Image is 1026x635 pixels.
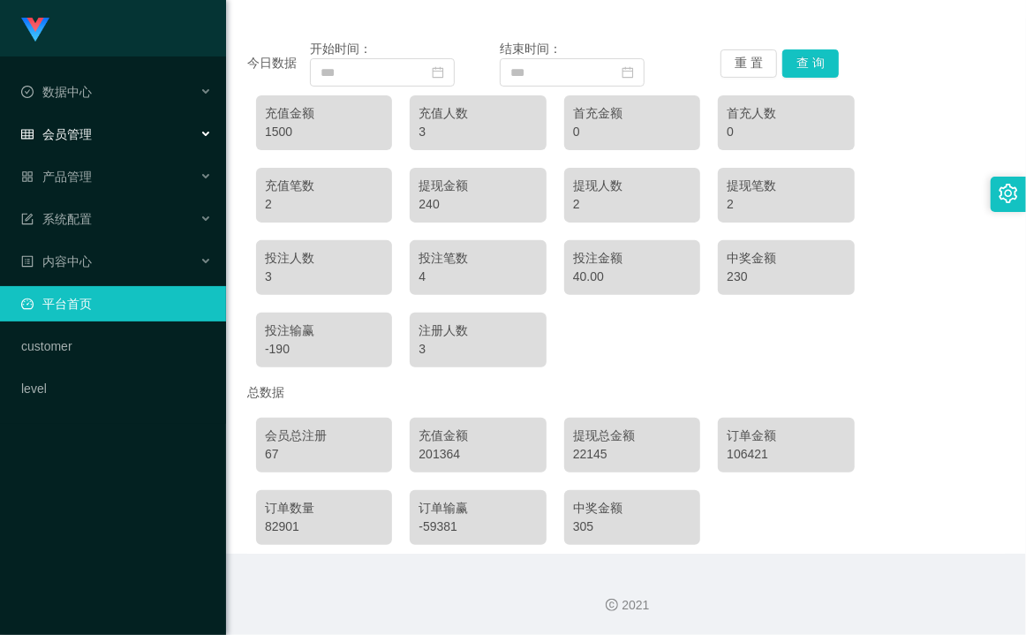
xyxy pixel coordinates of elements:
[247,54,310,72] div: 今日数据
[573,445,691,464] div: 22145
[265,445,383,464] div: 67
[247,376,1005,409] div: 总数据
[720,49,777,78] button: 重 置
[573,177,691,195] div: 提现人数
[419,499,537,518] div: 订单输赢
[727,123,845,141] div: 0
[265,249,383,268] div: 投注人数
[419,340,537,359] div: 3
[419,445,537,464] div: 201364
[419,268,537,286] div: 4
[606,599,618,611] i: 图标: copyright
[21,212,92,226] span: 系统配置
[419,177,537,195] div: 提现金额
[782,49,839,78] button: 查 询
[573,104,691,123] div: 首充金额
[265,104,383,123] div: 充值金额
[999,184,1018,203] i: 图标: setting
[432,66,444,79] i: 图标: calendar
[727,249,845,268] div: 中奖金额
[265,177,383,195] div: 充值笔数
[21,213,34,225] i: 图标: form
[21,329,212,364] a: customer
[21,286,212,321] a: 图标: dashboard平台首页
[265,518,383,536] div: 82901
[21,85,92,99] span: 数据中心
[265,123,383,141] div: 1500
[310,42,372,56] span: 开始时间：
[265,321,383,340] div: 投注输赢
[573,427,691,445] div: 提现总金额
[573,518,691,536] div: 305
[21,255,34,268] i: 图标: profile
[21,127,92,141] span: 会员管理
[240,596,1012,615] div: 2021
[500,42,562,56] span: 结束时间：
[265,195,383,214] div: 2
[573,123,691,141] div: 0
[419,104,537,123] div: 充值人数
[573,268,691,286] div: 40.00
[419,123,537,141] div: 3
[727,104,845,123] div: 首充人数
[21,170,34,183] i: 图标: appstore-o
[419,427,537,445] div: 充值金额
[727,427,845,445] div: 订单金额
[419,518,537,536] div: -59381
[265,340,383,359] div: -190
[419,195,537,214] div: 240
[21,128,34,140] i: 图标: table
[727,195,845,214] div: 2
[419,249,537,268] div: 投注笔数
[21,170,92,184] span: 产品管理
[622,66,634,79] i: 图标: calendar
[573,249,691,268] div: 投注金额
[727,268,845,286] div: 230
[21,86,34,98] i: 图标: check-circle-o
[265,499,383,518] div: 订单数量
[727,177,845,195] div: 提现笔数
[573,499,691,518] div: 中奖金额
[419,321,537,340] div: 注册人数
[21,371,212,406] a: level
[265,427,383,445] div: 会员总注册
[727,445,845,464] div: 106421
[573,195,691,214] div: 2
[265,268,383,286] div: 3
[21,18,49,42] img: logo.9652507e.png
[21,254,92,268] span: 内容中心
